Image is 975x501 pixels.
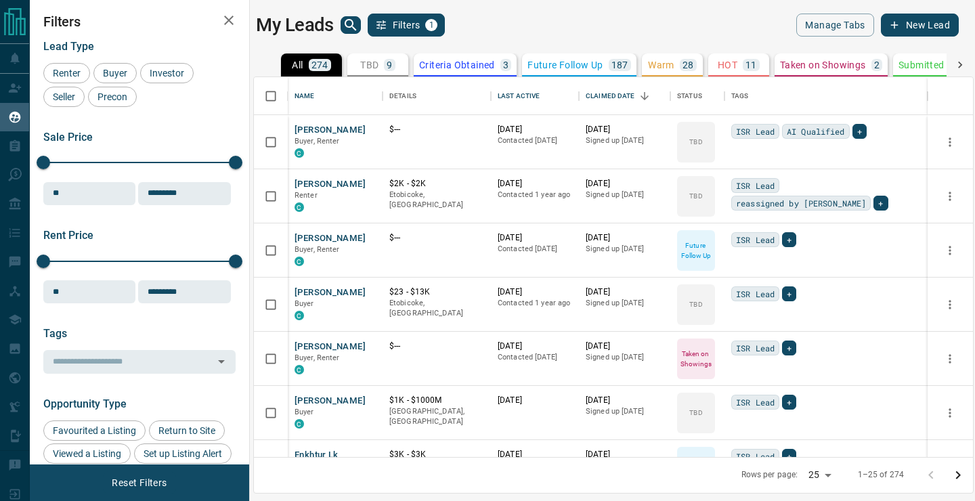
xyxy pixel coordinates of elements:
p: Criteria Obtained [419,60,495,70]
div: Seller [43,87,85,107]
span: Seller [48,91,80,102]
p: TBD [360,60,378,70]
div: condos.ca [295,365,304,374]
div: Status [677,77,702,115]
p: $23 - $13K [389,286,484,298]
button: [PERSON_NAME] [295,178,366,191]
div: + [782,232,796,247]
div: Return to Site [149,420,225,441]
button: Filters1 [368,14,446,37]
div: Name [295,77,315,115]
span: Buyer, Renter [295,353,340,362]
div: Details [389,77,416,115]
div: Claimed Date [586,77,635,115]
button: more [940,403,960,423]
p: 11 [745,60,757,70]
p: Contacted 1 year ago [498,190,572,200]
div: condos.ca [295,311,304,320]
span: reassigned by [PERSON_NAME] [736,196,866,210]
p: [DATE] [498,178,572,190]
span: ISR Lead [736,450,775,463]
p: [DATE] [586,395,664,406]
p: [DATE] [498,232,572,244]
div: Name [288,77,383,115]
div: Set up Listing Alert [134,443,232,464]
span: ISR Lead [736,341,775,355]
p: Future Follow Up [678,240,714,261]
span: + [787,450,792,463]
button: Sort [635,87,654,106]
div: condos.ca [295,257,304,266]
p: TBD [689,408,702,418]
div: Tags [724,77,928,115]
p: TBD [689,137,702,147]
div: Details [383,77,491,115]
div: Last Active [498,77,540,115]
button: search button [341,16,361,34]
span: Favourited a Listing [48,425,141,436]
p: [DATE] [498,124,572,135]
div: + [782,286,796,301]
span: Set up Listing Alert [139,448,227,459]
div: Renter [43,63,90,83]
span: ISR Lead [736,125,775,138]
span: Buyer [295,299,314,308]
button: Reset Filters [103,471,175,494]
span: Buyer, Renter [295,245,340,254]
span: + [857,125,862,138]
p: Signed up [DATE] [586,406,664,417]
span: Lead Type [43,40,94,53]
p: Contacted 1 year ago [498,298,572,309]
span: Viewed a Listing [48,448,126,459]
p: Etobicoke, [GEOGRAPHIC_DATA] [389,190,484,211]
span: Renter [295,191,318,200]
span: Return to Site [154,425,220,436]
p: Contacted [DATE] [498,352,572,363]
button: more [940,349,960,369]
p: [DATE] [586,178,664,190]
button: Manage Tabs [796,14,873,37]
button: Go to next page [945,462,972,489]
p: TBD [689,191,702,201]
div: condos.ca [295,202,304,212]
p: HOT [718,60,737,70]
p: Submitted Offer [898,60,970,70]
div: condos.ca [295,148,304,158]
button: more [940,240,960,261]
span: Tags [43,327,67,340]
div: condos.ca [295,419,304,429]
p: [DATE] [586,341,664,352]
span: Precon [93,91,132,102]
button: [PERSON_NAME] [295,341,366,353]
div: + [852,124,867,139]
p: Taken on Showings [678,349,714,369]
span: ISR Lead [736,287,775,301]
button: more [940,186,960,206]
p: Signed up [DATE] [586,298,664,309]
p: $3K - $3K [389,449,484,460]
div: 25 [803,465,836,485]
p: Future Follow Up [527,60,603,70]
div: Tags [731,77,749,115]
p: $2K - $2K [389,178,484,190]
p: [DATE] [586,232,664,244]
div: Precon [88,87,137,107]
div: Buyer [93,63,137,83]
div: + [782,395,796,410]
div: + [782,449,796,464]
p: $--- [389,341,484,352]
span: Buyer [295,408,314,416]
span: + [787,341,792,355]
p: [DATE] [498,449,572,460]
span: + [787,233,792,246]
p: Contacted [DATE] [498,244,572,255]
div: + [873,196,888,211]
p: 1–25 of 274 [858,469,904,481]
span: ISR Lead [736,395,775,409]
p: 9 [387,60,392,70]
div: Claimed Date [579,77,670,115]
button: [PERSON_NAME] [295,124,366,137]
p: Rows per page: [741,469,798,481]
div: Viewed a Listing [43,443,131,464]
p: $--- [389,124,484,135]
